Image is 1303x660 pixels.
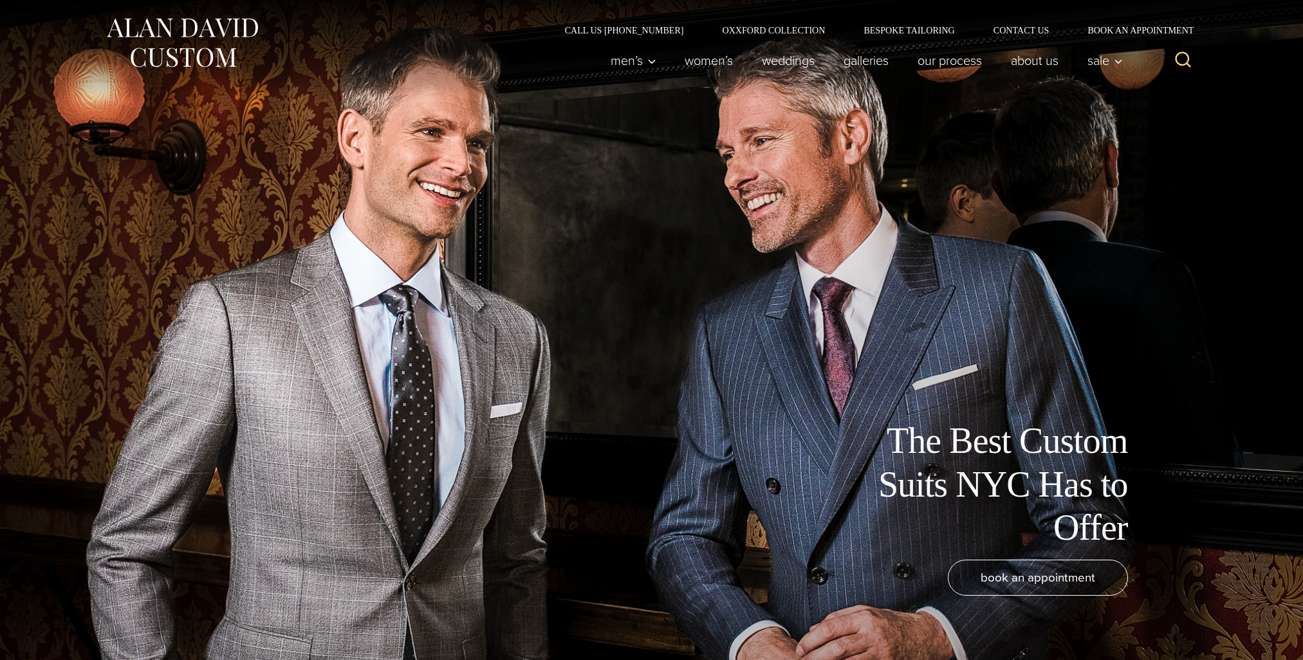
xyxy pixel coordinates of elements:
button: View Search Form [1168,45,1199,76]
a: book an appointment [948,560,1128,596]
a: Our Process [903,48,997,73]
span: Men’s [611,54,656,67]
a: Bespoke Tailoring [844,26,974,35]
a: weddings [748,48,829,73]
a: Book an Appointment [1068,26,1198,35]
a: Call Us [PHONE_NUMBER] [546,26,703,35]
a: Oxxford Collection [703,26,844,35]
span: Sale [1088,54,1123,67]
img: Alan David Custom [105,14,259,71]
h1: The Best Custom Suits NYC Has to Offer [838,419,1128,549]
a: Contact Us [974,26,1069,35]
nav: Primary Navigation [596,48,1129,73]
a: About Us [997,48,1073,73]
a: Galleries [829,48,903,73]
a: Women’s [670,48,748,73]
nav: Secondary Navigation [546,26,1199,35]
span: book an appointment [981,568,1095,587]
